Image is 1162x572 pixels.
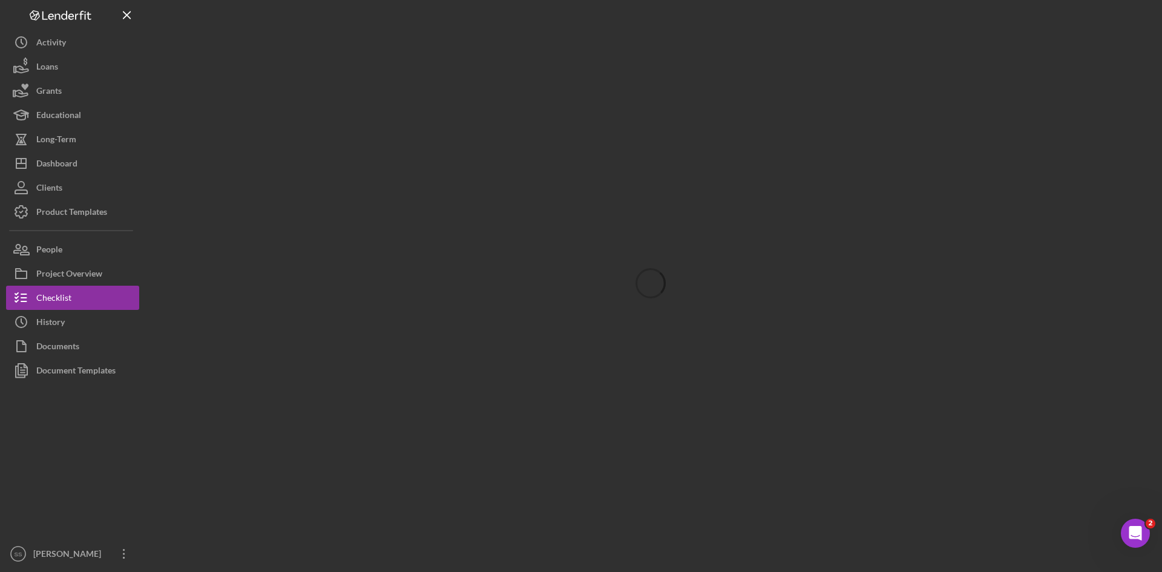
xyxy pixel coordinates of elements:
button: Product Templates [6,200,139,224]
div: Long-Term [36,127,76,154]
button: People [6,237,139,261]
button: Project Overview [6,261,139,286]
div: Project Overview [36,261,102,289]
button: Long-Term [6,127,139,151]
text: SS [15,551,22,557]
div: Dashboard [36,151,77,179]
div: Grants [36,79,62,106]
div: Product Templates [36,200,107,227]
div: Activity [36,30,66,58]
button: History [6,310,139,334]
div: Document Templates [36,358,116,386]
button: Clients [6,176,139,200]
div: Clients [36,176,62,203]
button: Loans [6,54,139,79]
div: Checklist [36,286,71,313]
button: SS[PERSON_NAME] [6,542,139,566]
span: 2 [1146,519,1155,528]
div: History [36,310,65,337]
button: Checklist [6,286,139,310]
button: Grants [6,79,139,103]
button: Document Templates [6,358,139,383]
button: Documents [6,334,139,358]
button: Dashboard [6,151,139,176]
button: Activity [6,30,139,54]
div: Documents [36,334,79,361]
div: Educational [36,103,81,130]
div: [PERSON_NAME] [30,542,109,569]
div: Loans [36,54,58,82]
div: People [36,237,62,265]
button: Educational [6,103,139,127]
iframe: Intercom live chat [1121,519,1150,548]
